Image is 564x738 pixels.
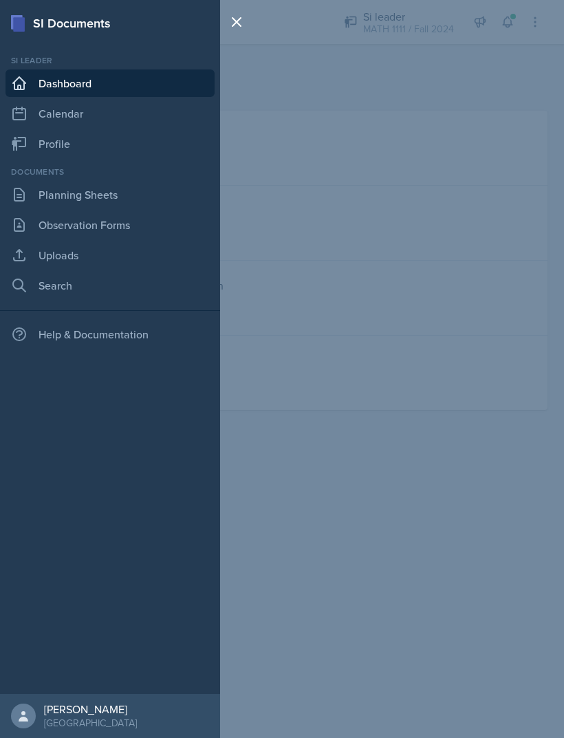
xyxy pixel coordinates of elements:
a: Dashboard [6,69,215,97]
div: Si leader [6,54,215,67]
div: Documents [6,166,215,178]
a: Observation Forms [6,211,215,239]
a: Search [6,272,215,299]
a: Planning Sheets [6,181,215,208]
a: Calendar [6,100,215,127]
div: [GEOGRAPHIC_DATA] [44,716,137,730]
div: Help & Documentation [6,321,215,348]
div: [PERSON_NAME] [44,702,137,716]
a: Uploads [6,241,215,269]
a: Profile [6,130,215,158]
